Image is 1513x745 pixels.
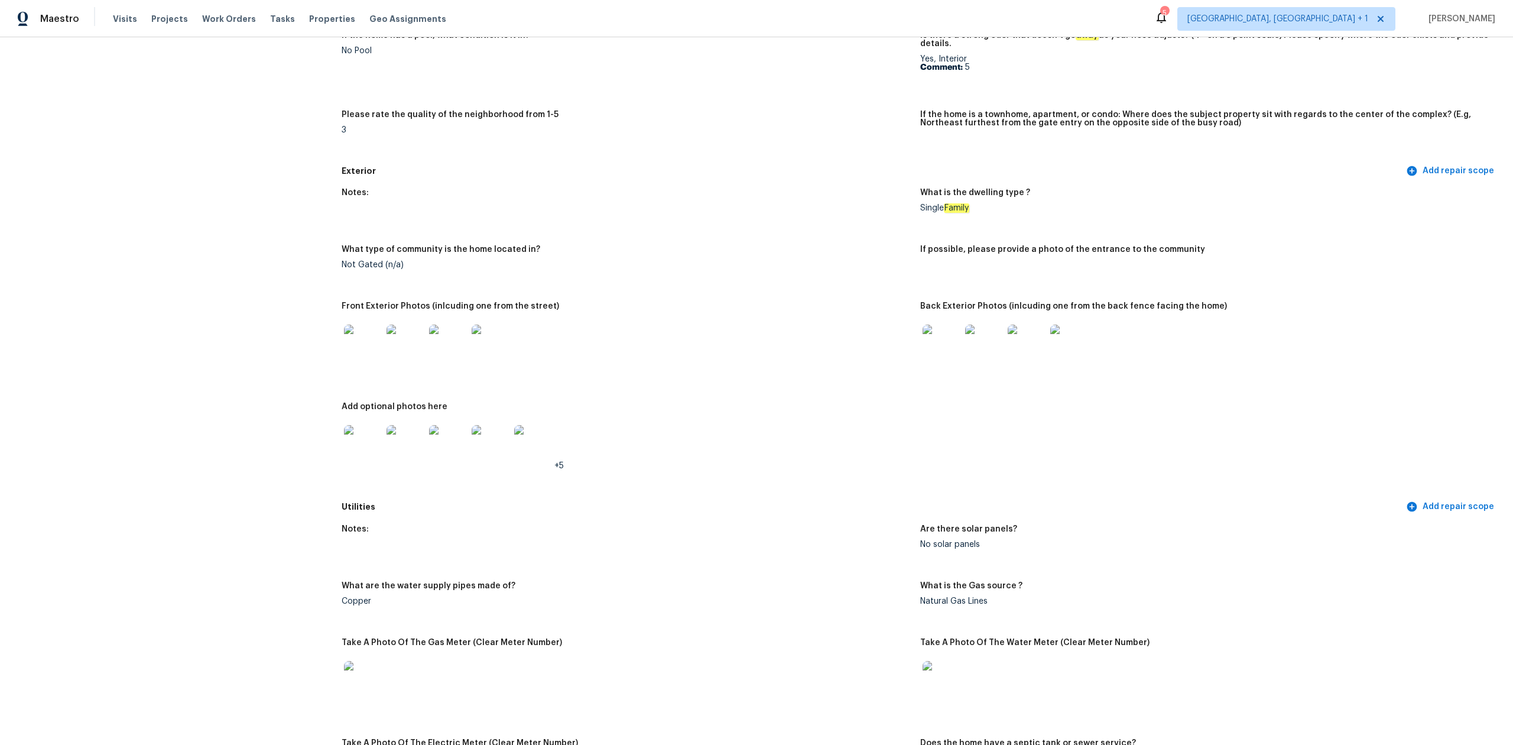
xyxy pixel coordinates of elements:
[202,13,256,25] span: Work Orders
[1187,13,1368,25] span: [GEOGRAPHIC_DATA], [GEOGRAPHIC_DATA] + 1
[920,525,1017,533] h5: Are there solar panels?
[309,13,355,25] span: Properties
[920,31,1489,48] h5: Is there a strong odor that doesn't go as your nose adjusts? (4+ on a 5 point scale) Please speci...
[920,597,1489,605] div: Natural Gas Lines
[342,525,369,533] h5: Notes:
[920,189,1030,197] h5: What is the dwelling type ?
[369,13,446,25] span: Geo Assignments
[342,245,540,254] h5: What type of community is the home located in?
[113,13,137,25] span: Visits
[1076,31,1099,40] em: away
[920,63,1489,72] p: 5
[920,245,1205,254] h5: If possible, please provide a photo of the entrance to the community
[944,203,969,213] em: Family
[1404,160,1499,182] button: Add repair scope
[342,126,911,134] div: 3
[342,639,562,647] h5: Take A Photo Of The Gas Meter (Clear Meter Number)
[920,111,1489,127] h5: If the home is a townhome, apartment, or condo: Where does the subject property sit with regards ...
[40,13,79,25] span: Maestro
[270,15,295,23] span: Tasks
[342,189,369,197] h5: Notes:
[151,13,188,25] span: Projects
[1160,7,1168,19] div: 5
[342,597,911,605] div: Copper
[920,55,1489,72] div: Yes, Interior
[342,111,559,119] h5: Please rate the quality of the neighborhood from 1-5
[342,582,515,590] h5: What are the water supply pipes made of?
[342,501,1404,513] h5: Utilities
[1424,13,1495,25] span: [PERSON_NAME]
[342,403,447,411] h5: Add optional photos here
[920,204,1489,212] div: Single
[1408,164,1494,179] span: Add repair scope
[554,462,564,470] span: +5
[920,540,1489,549] div: No solar panels
[342,47,911,55] div: No Pool
[920,639,1150,647] h5: Take A Photo Of The Water Meter (Clear Meter Number)
[920,63,963,72] b: Comment:
[920,582,1022,590] h5: What is the Gas source ?
[342,165,1404,177] h5: Exterior
[342,302,559,310] h5: Front Exterior Photos (inlcuding one from the street)
[342,261,911,269] div: Not Gated (n/a)
[1408,500,1494,514] span: Add repair scope
[920,302,1227,310] h5: Back Exterior Photos (inlcuding one from the back fence facing the home)
[1404,496,1499,518] button: Add repair scope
